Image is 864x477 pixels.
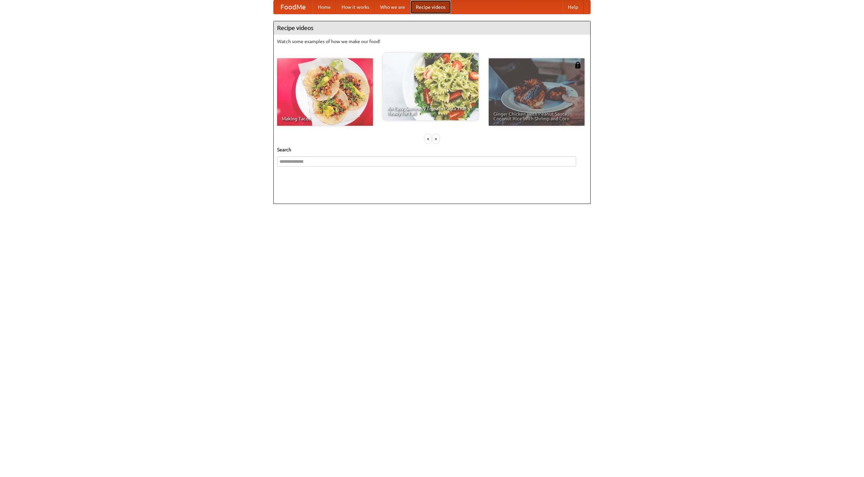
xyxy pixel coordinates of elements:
p: Watch some examples of how we make our food! [277,38,587,45]
img: 483408.png [574,62,581,68]
a: Making Tacos [277,58,373,126]
a: Recipe videos [410,0,451,14]
span: Making Tacos [282,116,368,121]
a: Help [563,0,584,14]
div: » [433,135,439,143]
a: Home [313,0,336,14]
h5: Search [277,146,587,153]
div: « [425,135,431,143]
a: How it works [336,0,375,14]
span: An Easy, Summery Tomato Pasta That's Ready for Fall [387,106,474,116]
a: Who we are [375,0,410,14]
a: FoodMe [274,0,313,14]
h4: Recipe videos [274,21,590,35]
a: An Easy, Summery Tomato Pasta That's Ready for Fall [383,53,479,120]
